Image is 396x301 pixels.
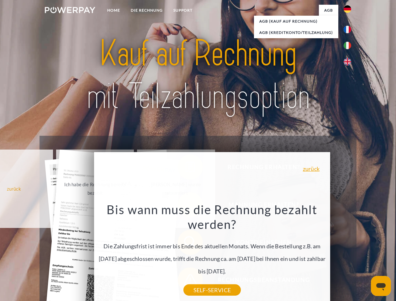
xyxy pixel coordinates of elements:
[102,5,125,16] a: Home
[98,202,327,232] h3: Bis wann muss die Rechnung bezahlt werden?
[45,7,95,13] img: logo-powerpay-white.svg
[254,16,338,27] a: AGB (Kauf auf Rechnung)
[344,42,351,49] img: it
[125,5,168,16] a: DIE RECHNUNG
[60,180,130,197] div: Ich habe die Rechnung bereits bezahlt
[371,276,391,296] iframe: Schaltfläche zum Öffnen des Messaging-Fensters
[183,284,241,296] a: SELF-SERVICE
[98,202,327,290] div: Die Zahlungsfrist ist immer bis Ende des aktuellen Monats. Wenn die Bestellung z.B. am [DATE] abg...
[168,5,198,16] a: SUPPORT
[344,58,351,66] img: en
[344,26,351,33] img: fr
[344,5,351,13] img: de
[303,166,319,172] a: zurück
[319,5,338,16] a: agb
[254,27,338,38] a: AGB (Kreditkonto/Teilzahlung)
[60,30,336,120] img: title-powerpay_de.svg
